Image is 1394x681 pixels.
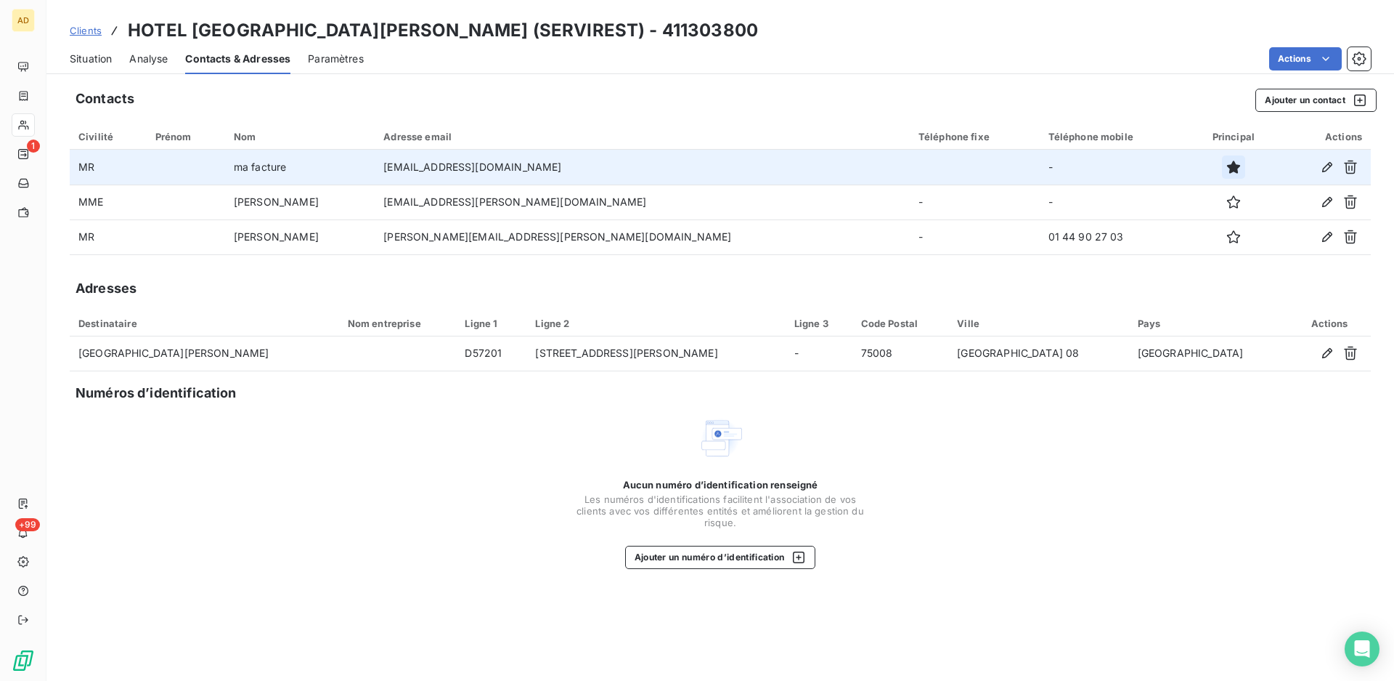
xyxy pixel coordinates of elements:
[794,318,844,329] div: Ligne 3
[70,23,102,38] a: Clients
[128,17,758,44] h3: HOTEL [GEOGRAPHIC_DATA][PERSON_NAME] (SERVIREST) - 411303800
[225,185,375,219] td: [PERSON_NAME]
[70,185,147,219] td: MME
[78,318,330,329] div: Destinataire
[957,318,1120,329] div: Ville
[76,278,136,299] h5: Adresses
[697,415,743,462] img: Empty state
[535,318,776,329] div: Ligne 2
[575,493,865,528] span: Les numéros d'identifications facilitent l'association de vos clients avec vos différentes entité...
[861,318,940,329] div: Code Postal
[383,131,901,142] div: Adresse email
[623,479,818,491] span: Aucun numéro d’identification renseigné
[70,52,112,66] span: Situation
[225,219,375,254] td: [PERSON_NAME]
[155,131,216,142] div: Prénom
[225,150,375,185] td: ma facture
[1040,150,1190,185] td: -
[1345,632,1379,666] div: Open Intercom Messenger
[948,337,1128,371] td: [GEOGRAPHIC_DATA] 08
[70,150,147,185] td: MR
[786,337,852,371] td: -
[1297,318,1362,329] div: Actions
[1040,185,1190,219] td: -
[12,649,35,672] img: Logo LeanPay
[910,185,1040,219] td: -
[1129,337,1288,371] td: [GEOGRAPHIC_DATA]
[234,131,366,142] div: Nom
[70,25,102,36] span: Clients
[375,185,910,219] td: [EMAIL_ADDRESS][PERSON_NAME][DOMAIN_NAME]
[375,150,910,185] td: [EMAIL_ADDRESS][DOMAIN_NAME]
[465,318,518,329] div: Ligne 1
[526,337,785,371] td: [STREET_ADDRESS][PERSON_NAME]
[129,52,168,66] span: Analyse
[185,52,290,66] span: Contacts & Adresses
[308,52,364,66] span: Paramètres
[76,89,134,109] h5: Contacts
[1199,131,1269,142] div: Principal
[852,337,949,371] td: 75008
[375,219,910,254] td: [PERSON_NAME][EMAIL_ADDRESS][PERSON_NAME][DOMAIN_NAME]
[1138,318,1279,329] div: Pays
[918,131,1031,142] div: Téléphone fixe
[1286,131,1362,142] div: Actions
[78,131,138,142] div: Civilité
[625,546,816,569] button: Ajouter un numéro d’identification
[456,337,526,371] td: D57201
[12,9,35,32] div: AD
[27,140,40,153] span: 1
[1048,131,1181,142] div: Téléphone mobile
[76,383,237,403] h5: Numéros d’identification
[348,318,448,329] div: Nom entreprise
[70,219,147,254] td: MR
[70,337,339,371] td: [GEOGRAPHIC_DATA][PERSON_NAME]
[910,219,1040,254] td: -
[1269,47,1342,70] button: Actions
[1255,89,1377,112] button: Ajouter un contact
[1040,219,1190,254] td: 01 44 90 27 03
[15,518,40,531] span: +99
